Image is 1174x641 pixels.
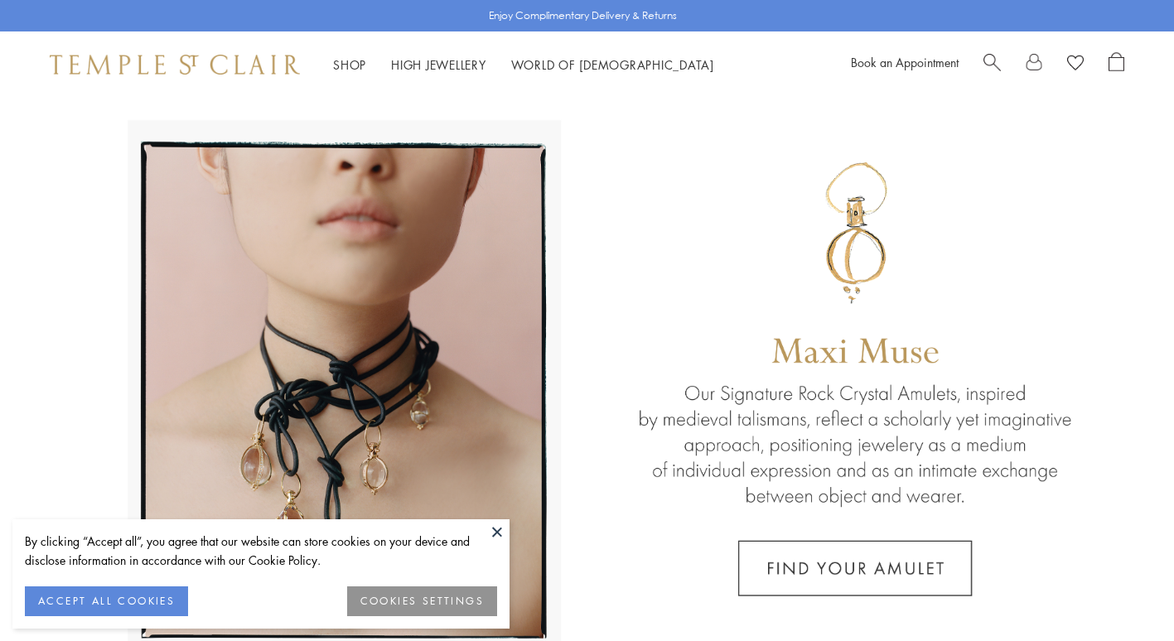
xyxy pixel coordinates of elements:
[50,55,300,75] img: Temple St. Clair
[391,56,486,73] a: High JewelleryHigh Jewellery
[983,52,1001,77] a: Search
[1109,52,1124,77] a: Open Shopping Bag
[25,586,188,616] button: ACCEPT ALL COOKIES
[1067,52,1084,77] a: View Wishlist
[1091,563,1157,624] iframe: Gorgias live chat messenger
[851,54,959,70] a: Book an Appointment
[511,56,714,73] a: World of [DEMOGRAPHIC_DATA]World of [DEMOGRAPHIC_DATA]
[333,56,366,73] a: ShopShop
[347,586,497,616] button: COOKIES SETTINGS
[25,532,497,570] div: By clicking “Accept all”, you agree that our website can store cookies on your device and disclos...
[333,55,714,75] nav: Main navigation
[489,7,677,24] p: Enjoy Complimentary Delivery & Returns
